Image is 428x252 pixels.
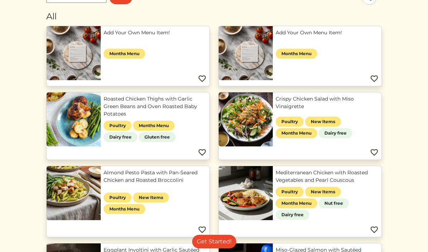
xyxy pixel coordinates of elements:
[198,74,206,83] img: Favorite menu item
[104,29,206,37] a: Add Your Own Menu Item!
[370,74,379,83] img: Favorite menu item
[276,29,379,37] a: Add Your Own Menu Item!
[46,10,382,23] div: All
[370,226,379,234] img: Favorite menu item
[192,235,236,248] a: Get Started!
[276,95,379,110] a: Crispy Chicken Salad with Miso Vinaigrette
[276,169,379,184] a: Mediterranean Chicken with Roasted Vegetables and Pearl Couscous
[198,226,206,234] img: Favorite menu item
[198,148,206,157] img: Favorite menu item
[104,95,206,118] a: Roasted Chicken Thighs with Garlic Green Beans and Oven Roasted Baby Potatoes
[104,169,206,184] a: Almond Pesto Pasta with Pan-Seared Chicken and Roasted Broccolini
[370,148,379,157] img: Favorite menu item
